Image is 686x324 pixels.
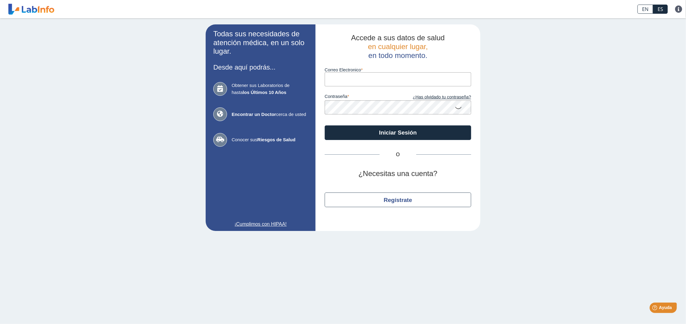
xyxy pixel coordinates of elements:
[325,169,471,178] h2: ¿Necesitas una cuenta?
[325,125,471,140] button: Iniciar Sesión
[243,90,287,95] b: los Últimos 10 Años
[368,42,428,51] span: en cualquier lugar,
[653,5,668,14] a: ES
[232,82,308,96] span: Obtener sus Laboratorios de hasta
[213,221,308,228] a: ¡Cumplimos con HIPAA!
[637,5,653,14] a: EN
[325,193,471,207] button: Regístrate
[398,94,471,101] a: ¿Has olvidado tu contraseña?
[257,137,295,142] b: Riesgos de Salud
[232,111,308,118] span: cerca de usted
[380,151,416,158] span: O
[368,51,427,59] span: en todo momento.
[232,136,308,143] span: Conocer sus
[213,30,308,56] h2: Todas sus necesidades de atención médica, en un solo lugar.
[325,67,471,72] label: Correo Electronico
[325,94,398,101] label: contraseña
[632,300,679,317] iframe: Help widget launcher
[232,112,276,117] b: Encontrar un Doctor
[213,63,308,71] h3: Desde aquí podrás...
[351,34,445,42] span: Accede a sus datos de salud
